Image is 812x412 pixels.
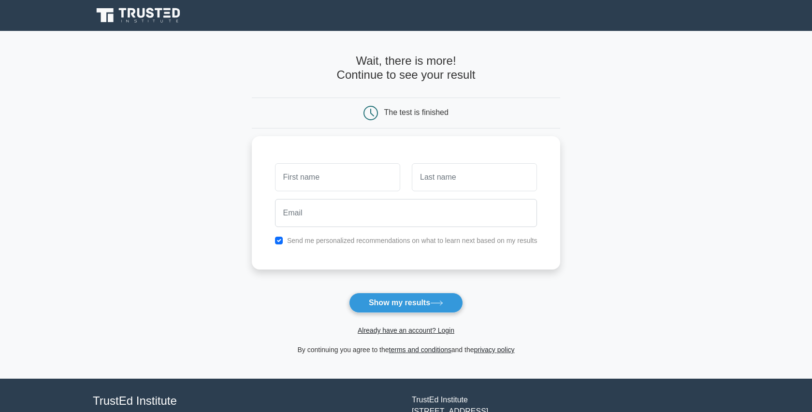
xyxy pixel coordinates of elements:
h4: TrustEd Institute [93,394,400,408]
label: Send me personalized recommendations on what to learn next based on my results [287,237,537,244]
input: First name [275,163,400,191]
div: The test is finished [384,108,449,116]
input: Last name [412,163,537,191]
a: Already have an account? Login [358,327,454,334]
input: Email [275,199,537,227]
a: privacy policy [474,346,515,354]
div: By continuing you agree to the and the [246,344,566,355]
a: terms and conditions [389,346,451,354]
button: Show my results [349,293,463,313]
h4: Wait, there is more! Continue to see your result [252,54,561,82]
